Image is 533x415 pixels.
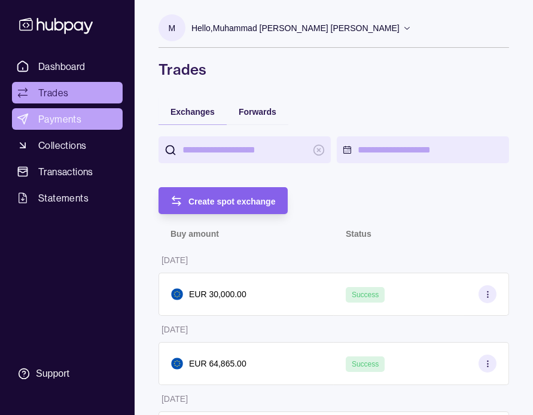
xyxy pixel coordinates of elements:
p: EUR 64,865.00 [189,357,246,370]
a: Collections [12,135,123,156]
div: Support [36,367,69,380]
p: [DATE] [162,394,188,404]
h1: Trades [159,60,509,79]
p: [DATE] [162,255,188,265]
span: Statements [38,191,89,205]
a: Statements [12,187,123,209]
span: Success [352,360,379,368]
span: Collections [38,138,86,152]
span: Payments [38,112,81,126]
button: Create spot exchange [159,187,288,214]
p: Hello, Muhammad [PERSON_NAME] [PERSON_NAME] [191,22,400,35]
span: Transactions [38,164,93,179]
span: Create spot exchange [188,197,276,206]
span: Dashboard [38,59,86,74]
span: Success [352,291,379,299]
a: Payments [12,108,123,130]
p: Status [346,229,371,239]
span: Forwards [239,107,276,117]
img: eu [171,358,183,370]
a: Trades [12,82,123,103]
span: Trades [38,86,68,100]
p: [DATE] [162,325,188,334]
input: search [182,136,307,163]
p: Buy amount [170,229,219,239]
a: Transactions [12,161,123,182]
p: EUR 30,000.00 [189,288,246,301]
a: Dashboard [12,56,123,77]
a: Support [12,361,123,386]
img: eu [171,288,183,300]
span: Exchanges [170,107,215,117]
p: M [169,22,176,35]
